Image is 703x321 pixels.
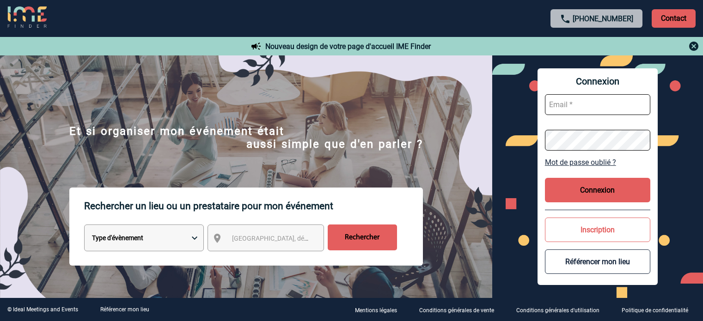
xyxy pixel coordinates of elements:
[355,307,397,314] p: Mentions légales
[545,94,650,115] input: Email *
[614,305,703,314] a: Politique de confidentialité
[100,306,149,313] a: Référencer mon lieu
[545,218,650,242] button: Inscription
[84,188,423,224] p: Rechercher un lieu ou un prestataire pour mon événement
[419,307,494,314] p: Conditions générales de vente
[509,305,614,314] a: Conditions générales d'utilisation
[622,307,688,314] p: Politique de confidentialité
[328,224,397,250] input: Rechercher
[545,249,650,274] button: Référencer mon lieu
[573,14,633,23] a: [PHONE_NUMBER]
[232,235,361,242] span: [GEOGRAPHIC_DATA], département, région...
[7,306,78,313] div: © Ideal Meetings and Events
[516,307,599,314] p: Conditions générales d'utilisation
[560,13,571,24] img: call-24-px.png
[652,9,696,28] p: Contact
[348,305,412,314] a: Mentions légales
[545,178,650,202] button: Connexion
[545,158,650,167] a: Mot de passe oublié ?
[545,76,650,87] span: Connexion
[412,305,509,314] a: Conditions générales de vente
